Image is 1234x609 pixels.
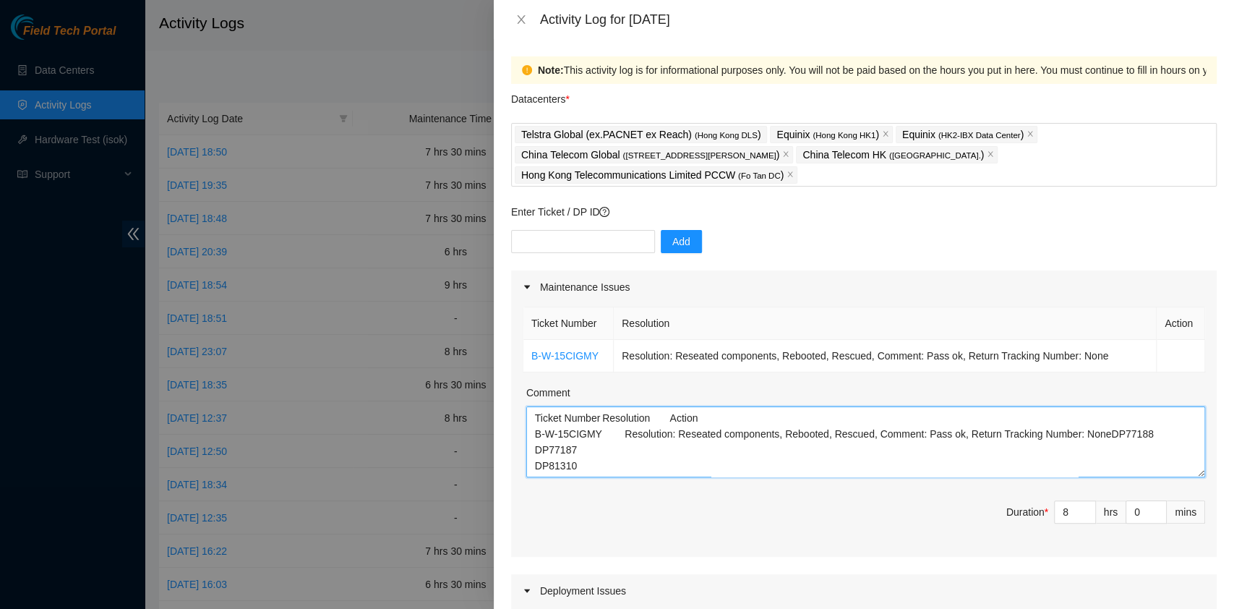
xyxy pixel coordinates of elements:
[540,12,1217,27] div: Activity Log for [DATE]
[1006,504,1048,520] div: Duration
[902,127,1024,143] p: Equinix )
[738,171,781,180] span: ( Fo Tan DC
[938,131,1021,140] span: ( HK2-IBX Data Center
[521,147,779,163] p: China Telecom Global )
[511,204,1217,220] p: Enter Ticket / DP ID
[511,574,1217,608] div: Deployment Issues
[515,14,527,25] span: close
[599,207,609,217] span: question-circle
[614,307,1157,340] th: Resolution
[661,230,702,253] button: Add
[523,587,531,595] span: caret-right
[622,151,776,160] span: ( [STREET_ADDRESS][PERSON_NAME]
[695,131,758,140] span: ( Hong Kong DLS
[526,385,570,401] label: Comment
[1167,501,1205,524] div: mins
[787,171,794,179] span: close
[672,234,690,250] span: Add
[889,151,981,160] span: ( [GEOGRAPHIC_DATA].
[523,283,531,291] span: caret-right
[776,127,878,143] p: Equinix )
[511,84,570,107] p: Datacenters
[526,406,1205,477] textarea: Comment
[882,130,889,139] span: close
[1157,307,1205,340] th: Action
[511,271,1217,304] div: Maintenance Issues
[521,127,761,143] p: Telstra Global (ex.PACNET ex Reach) )
[1027,130,1034,139] span: close
[813,131,875,140] span: ( Hong Kong HK1
[523,307,614,340] th: Ticket Number
[531,350,599,362] a: B-W-15CIGMY
[522,65,532,75] span: exclamation-circle
[987,150,994,159] span: close
[782,150,789,159] span: close
[511,13,531,27] button: Close
[538,62,564,78] strong: Note:
[614,340,1157,372] td: Resolution: Reseated components, Rebooted, Rescued, Comment: Pass ok, Return Tracking Number: None
[802,147,984,163] p: China Telecom HK )
[1096,501,1126,524] div: hrs
[521,167,784,184] p: Hong Kong Telecommunications Limited PCCW )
